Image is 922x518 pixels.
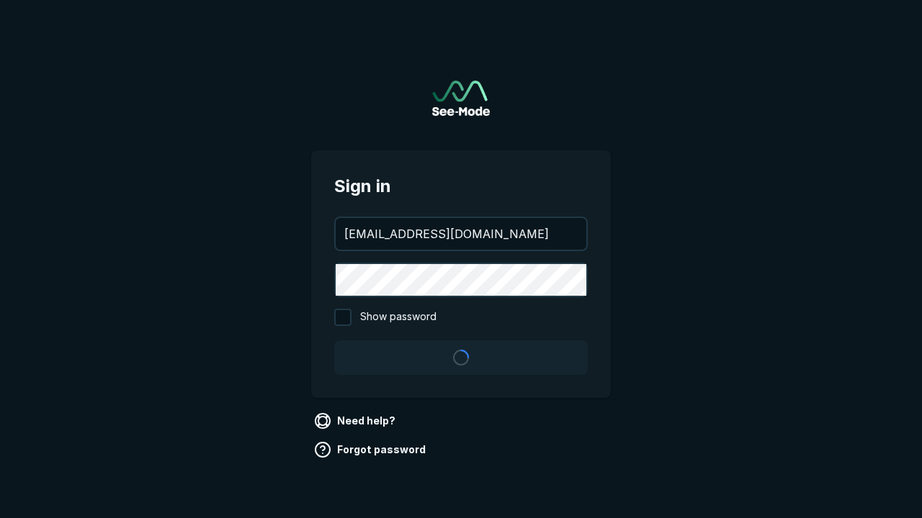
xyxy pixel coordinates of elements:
span: Show password [360,309,437,326]
a: Go to sign in [432,81,490,116]
img: See-Mode Logo [432,81,490,116]
span: Sign in [334,173,588,199]
a: Need help? [311,409,401,432]
a: Forgot password [311,438,431,461]
input: your@email.com [336,218,586,250]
